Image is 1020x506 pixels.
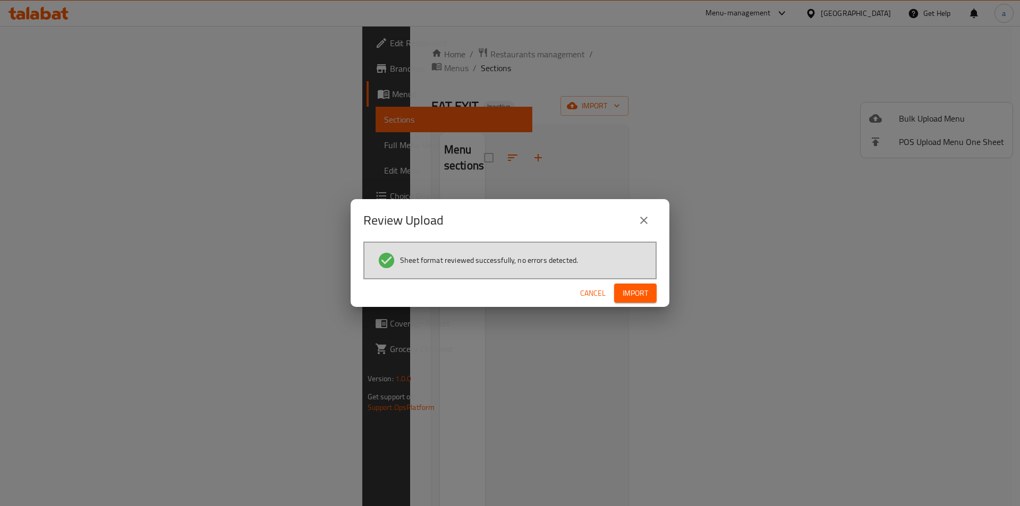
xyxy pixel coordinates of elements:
[614,284,657,303] button: Import
[623,287,648,300] span: Import
[576,284,610,303] button: Cancel
[631,208,657,233] button: close
[363,212,444,229] h2: Review Upload
[580,287,606,300] span: Cancel
[400,255,578,265] span: Sheet format reviewed successfully, no errors detected.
